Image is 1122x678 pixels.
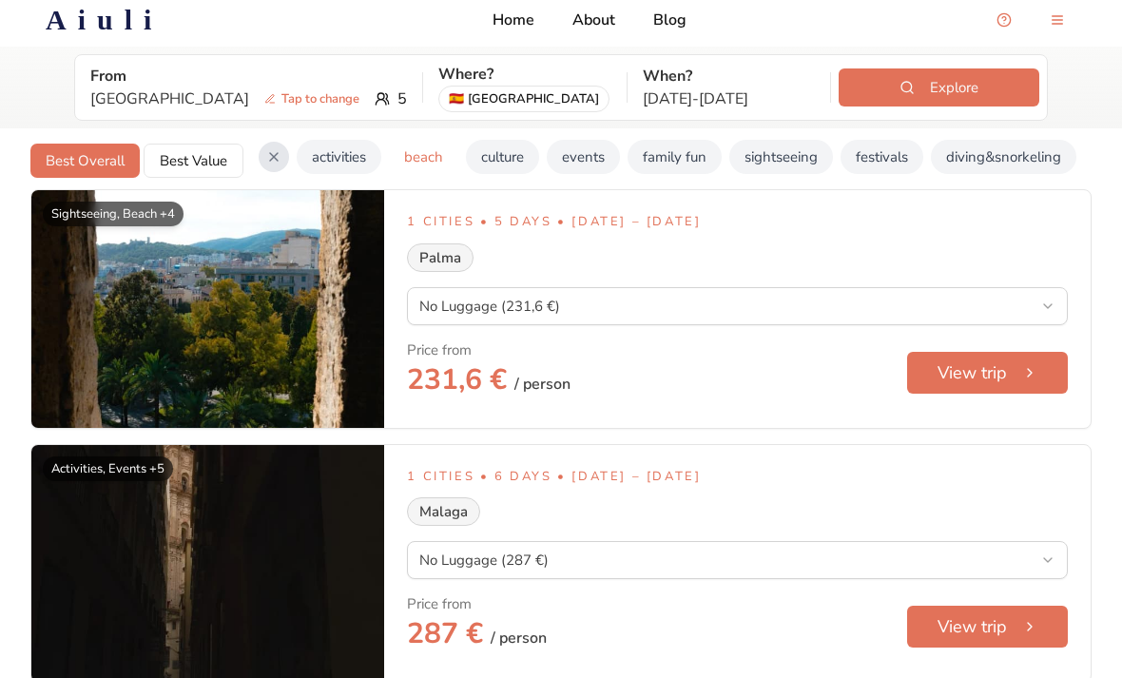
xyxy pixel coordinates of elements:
[407,340,472,359] div: Price from
[438,86,609,112] div: [GEOGRAPHIC_DATA]
[907,352,1068,394] button: View trip
[257,89,367,108] span: Tap to change
[30,144,140,178] button: Best Overall
[144,144,243,178] button: Best Value
[839,68,1039,107] button: Explore
[466,140,539,174] button: culture
[643,65,816,87] p: When?
[407,497,480,526] div: Malaga
[628,140,722,174] button: family fun
[407,594,472,613] div: Price from
[407,468,1068,487] p: 1 Cities • 6 Days • [DATE] – [DATE]
[491,627,547,649] span: / person
[572,9,615,31] a: About
[514,373,571,396] span: / person
[547,140,620,174] button: events
[407,213,1068,232] p: 1 Cities • 5 Days • [DATE] – [DATE]
[407,243,474,272] div: Palma
[90,87,407,110] div: 5
[449,91,464,107] span: flag
[841,140,923,174] button: festivals
[43,202,184,226] div: Sightseeing, Beach +4
[438,63,611,86] p: Where?
[407,617,547,659] h2: 287 €
[90,87,367,110] p: [GEOGRAPHIC_DATA]
[15,3,193,37] a: Aiuli
[90,65,407,87] p: From
[931,140,1076,174] button: diving&snorkeling
[653,9,687,31] a: Blog
[1038,1,1076,39] button: menu-button
[407,363,571,405] h2: 231,6 €
[907,606,1068,648] button: View trip
[643,87,816,110] p: [DATE] - [DATE]
[729,140,833,174] button: sightseeing
[31,190,384,428] img: Image of Palma Es
[46,3,163,37] h2: Aiuli
[43,456,173,481] div: Activities, Events +5
[493,9,534,31] a: Home
[389,140,458,174] button: beach
[985,1,1023,39] button: Open support chat
[259,142,289,172] button: Clear filters
[297,140,381,174] button: activities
